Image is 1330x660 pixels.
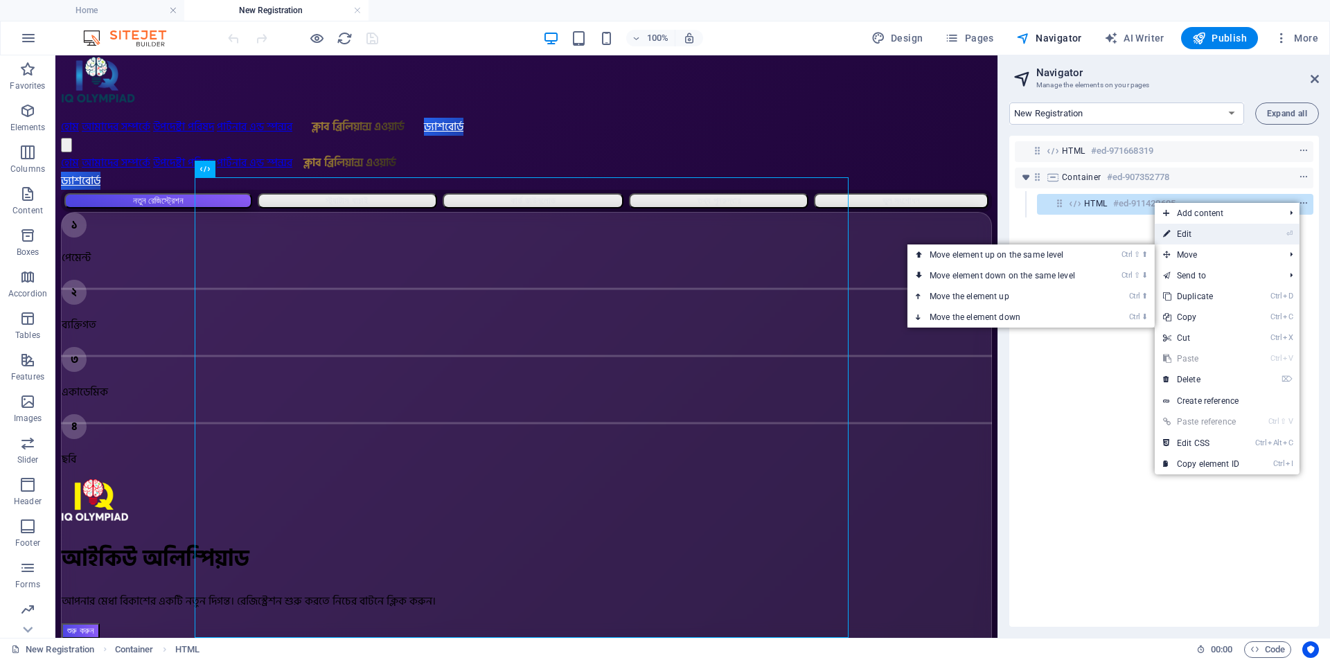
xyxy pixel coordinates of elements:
h6: #ed-971668319 [1091,143,1153,159]
button: Usercentrics [1302,641,1319,658]
span: Code [1250,641,1285,658]
img: Editor Logo [80,30,184,46]
h6: Session time [1196,641,1233,658]
a: Send to [1155,265,1279,286]
a: Ctrl⇧⬇Move element down on the same level [907,265,1103,286]
button: Code [1244,641,1291,658]
i: Ctrl [1121,250,1133,259]
a: CtrlAltCEdit CSS [1155,433,1248,454]
span: More [1275,31,1318,45]
a: ⌦Delete [1155,369,1248,390]
div: Design (Ctrl+Alt+Y) [866,27,929,49]
span: Navigator [1016,31,1082,45]
i: X [1283,333,1293,342]
a: CtrlVPaste [1155,348,1248,369]
button: reload [336,30,353,46]
span: HTML [1084,198,1108,209]
p: Features [11,371,44,382]
span: Publish [1192,31,1247,45]
p: Forms [15,579,40,590]
i: Ctrl [1121,271,1133,280]
h3: Manage the elements on your pages [1036,79,1291,91]
span: Design [871,31,923,45]
span: Click to select. Double-click to edit [175,641,199,658]
h4: New Registration [184,3,369,18]
a: Ctrl⬆Move the element up [907,286,1103,307]
p: Accordion [8,288,47,299]
button: AI Writer [1099,27,1170,49]
i: ⬇ [1142,271,1148,280]
i: ⏎ [1286,229,1293,238]
h6: 100% [647,30,669,46]
i: V [1283,354,1293,363]
i: D [1283,292,1293,301]
i: Ctrl [1273,459,1284,468]
i: ⇧ [1134,250,1140,259]
i: Ctrl [1270,312,1282,321]
p: Tables [15,330,40,341]
i: ⬆ [1142,250,1148,259]
i: C [1283,312,1293,321]
button: Click here to leave preview mode and continue editing [308,30,325,46]
i: ⬇ [1142,312,1148,321]
button: context-menu [1297,195,1311,212]
span: Move [1155,244,1279,265]
p: Footer [15,537,40,548]
a: Create reference [1155,391,1300,411]
i: ⬆ [1142,292,1148,301]
button: context-menu [1297,169,1311,186]
i: On resize automatically adjust zoom level to fit chosen device. [683,32,695,44]
button: Pages [939,27,999,49]
i: Ctrl [1255,438,1266,447]
i: Ctrl [1129,292,1140,301]
i: ⇧ [1134,271,1140,280]
p: Elements [10,122,46,133]
span: Click to select. Double-click to edit [115,641,154,658]
p: Favorites [10,80,45,91]
button: context-menu [1297,143,1311,159]
i: Alt [1268,438,1282,447]
button: 100% [626,30,675,46]
p: Images [14,413,42,424]
a: Ctrl⇧VPaste reference [1155,411,1248,432]
i: Ctrl [1129,312,1140,321]
button: More [1269,27,1324,49]
i: ⌦ [1282,375,1293,384]
span: Expand all [1267,109,1307,118]
i: Ctrl [1270,292,1282,301]
i: V [1288,417,1293,426]
span: AI Writer [1104,31,1164,45]
button: Navigator [1011,27,1088,49]
button: Publish [1181,27,1258,49]
i: Ctrl [1268,417,1279,426]
span: 00 00 [1211,641,1232,658]
nav: breadcrumb [115,641,199,658]
h6: #ed-911420695 [1113,195,1176,212]
p: Boxes [17,247,39,258]
a: ⏎Edit [1155,224,1248,244]
p: Slider [17,454,39,465]
h6: #ed-907352778 [1107,169,1169,186]
button: Expand all [1255,102,1319,125]
i: Reload page [337,30,353,46]
span: HTML [1062,145,1085,157]
a: Ctrl⇧⬆Move element up on the same level [907,244,1103,265]
span: Container [1062,172,1101,183]
span: Add content [1155,203,1279,224]
a: Ctrl⬇Move the element down [907,307,1103,328]
button: Design [866,27,929,49]
a: CtrlICopy element ID [1155,454,1248,474]
h2: Navigator [1036,66,1319,79]
i: Ctrl [1270,354,1282,363]
a: CtrlDDuplicate [1155,286,1248,307]
i: Ctrl [1270,333,1282,342]
p: Marketing [8,621,46,632]
i: C [1283,438,1293,447]
p: Content [12,205,43,216]
a: Click to cancel selection. Double-click to open Pages [11,641,95,658]
a: CtrlXCut [1155,328,1248,348]
p: Header [14,496,42,507]
i: ⇧ [1280,417,1286,426]
button: toggle-expand [1018,169,1034,186]
span: : [1221,644,1223,654]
